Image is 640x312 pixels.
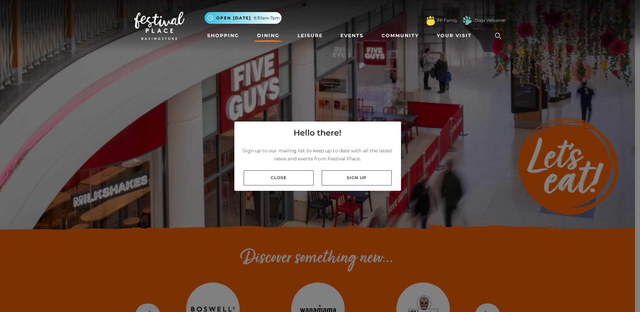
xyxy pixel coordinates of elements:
a: Dining [254,29,282,42]
a: Shopping [205,29,242,42]
a: FP Family [437,17,457,23]
h4: Hello there! [294,127,341,139]
a: Events [338,29,366,42]
img: Festival Place Logo [134,12,184,40]
span: Your Visit [437,32,472,39]
a: Sign up [322,170,392,185]
span: 9.30am-7pm [254,15,280,21]
a: Community [379,29,421,42]
a: Your Visit [434,29,478,42]
span: Open [DATE] [216,15,251,21]
button: Open [DATE] 9.30am-7pm [205,12,282,24]
a: Dogs Welcome! [475,17,506,23]
a: Close [244,170,314,185]
p: Sign up to our mailing list to keep up to date with all the latest news and events from Festival ... [240,147,396,163]
a: Leisure [295,29,325,42]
